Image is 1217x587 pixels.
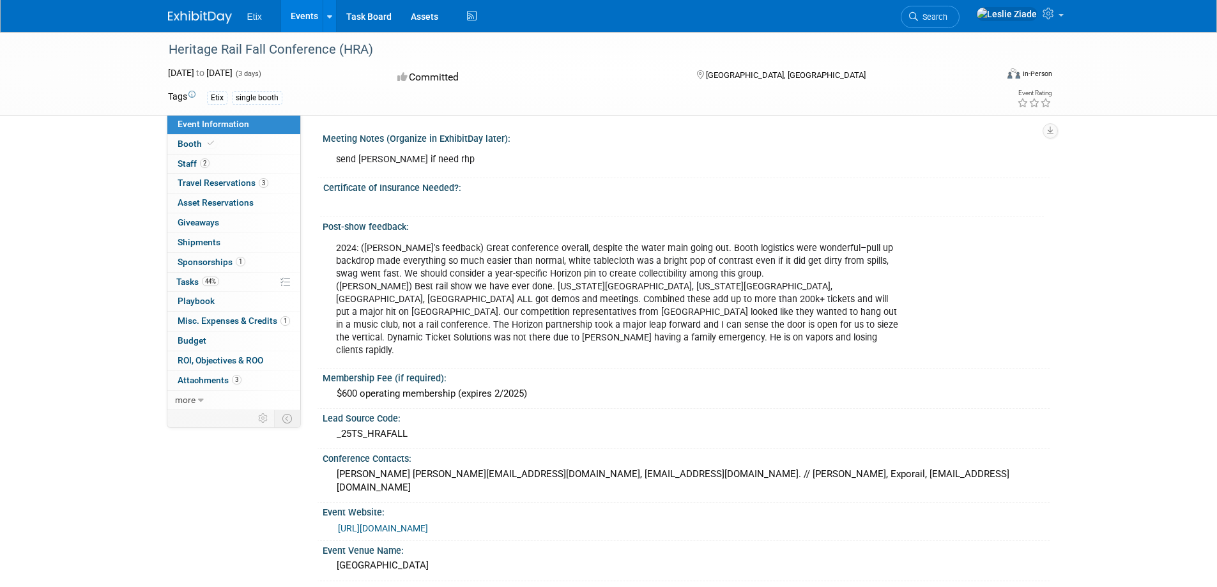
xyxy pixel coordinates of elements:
[323,217,1050,233] div: Post-show feedback:
[901,6,960,28] a: Search
[280,316,290,326] span: 1
[168,11,232,24] img: ExhibitDay
[167,233,300,252] a: Shipments
[178,119,249,129] span: Event Information
[178,316,290,326] span: Misc. Expenses & Credits
[332,384,1040,404] div: $600 operating membership (expires 2/2025)
[259,178,268,188] span: 3
[178,335,206,346] span: Budget
[168,68,233,78] span: [DATE] [DATE]
[178,296,215,306] span: Playbook
[167,292,300,311] a: Playbook
[706,70,866,80] span: [GEOGRAPHIC_DATA], [GEOGRAPHIC_DATA]
[176,277,219,287] span: Tasks
[332,464,1040,498] div: [PERSON_NAME] [PERSON_NAME][EMAIL_ADDRESS][DOMAIN_NAME], [EMAIL_ADDRESS][DOMAIN_NAME]. // [PERSON...
[232,91,282,105] div: single booth
[252,410,275,427] td: Personalize Event Tab Strip
[338,523,428,533] a: [URL][DOMAIN_NAME]
[1007,68,1020,79] img: Format-Inperson.png
[323,129,1050,145] div: Meeting Notes (Organize in ExhibitDay later):
[178,217,219,227] span: Giveaways
[332,424,1040,444] div: _25TS_HRAFALL
[200,158,210,168] span: 2
[167,213,300,233] a: Giveaways
[178,197,254,208] span: Asset Reservations
[178,355,263,365] span: ROI, Objectives & ROO
[208,140,214,147] i: Booth reservation complete
[323,449,1050,465] div: Conference Contacts:
[164,38,977,61] div: Heritage Rail Fall Conference (HRA)
[1017,90,1052,96] div: Event Rating
[175,395,195,405] span: more
[167,253,300,272] a: Sponsorships1
[323,503,1050,519] div: Event Website:
[168,90,195,105] td: Tags
[167,273,300,292] a: Tasks44%
[167,174,300,193] a: Travel Reservations3
[194,68,206,78] span: to
[178,178,268,188] span: Travel Reservations
[323,541,1050,557] div: Event Venue Name:
[178,237,220,247] span: Shipments
[167,391,300,410] a: more
[1022,69,1052,79] div: In-Person
[332,556,1040,576] div: [GEOGRAPHIC_DATA]
[327,147,908,172] div: send [PERSON_NAME] if need rhp
[234,70,261,78] span: (3 days)
[167,332,300,351] a: Budget
[236,257,245,266] span: 1
[167,135,300,154] a: Booth
[178,139,217,149] span: Booth
[167,312,300,331] a: Misc. Expenses & Credits1
[167,155,300,174] a: Staff2
[323,178,1044,194] div: Certificate of Insurance Needed?:
[918,12,947,22] span: Search
[323,369,1050,385] div: Membership Fee (if required):
[394,66,676,89] div: Committed
[167,351,300,370] a: ROI, Objectives & ROO
[274,410,300,427] td: Toggle Event Tabs
[323,409,1050,425] div: Lead Source Code:
[167,115,300,134] a: Event Information
[202,277,219,286] span: 44%
[178,257,245,267] span: Sponsorships
[178,375,241,385] span: Attachments
[247,11,262,22] span: Etix
[207,91,227,105] div: Etix
[921,66,1053,86] div: Event Format
[167,194,300,213] a: Asset Reservations
[178,158,210,169] span: Staff
[167,371,300,390] a: Attachments3
[232,375,241,385] span: 3
[327,236,908,364] div: 2024: ([PERSON_NAME]'s feedback) Great conference overall, despite the water main going out. Boot...
[976,7,1037,21] img: Leslie Ziade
